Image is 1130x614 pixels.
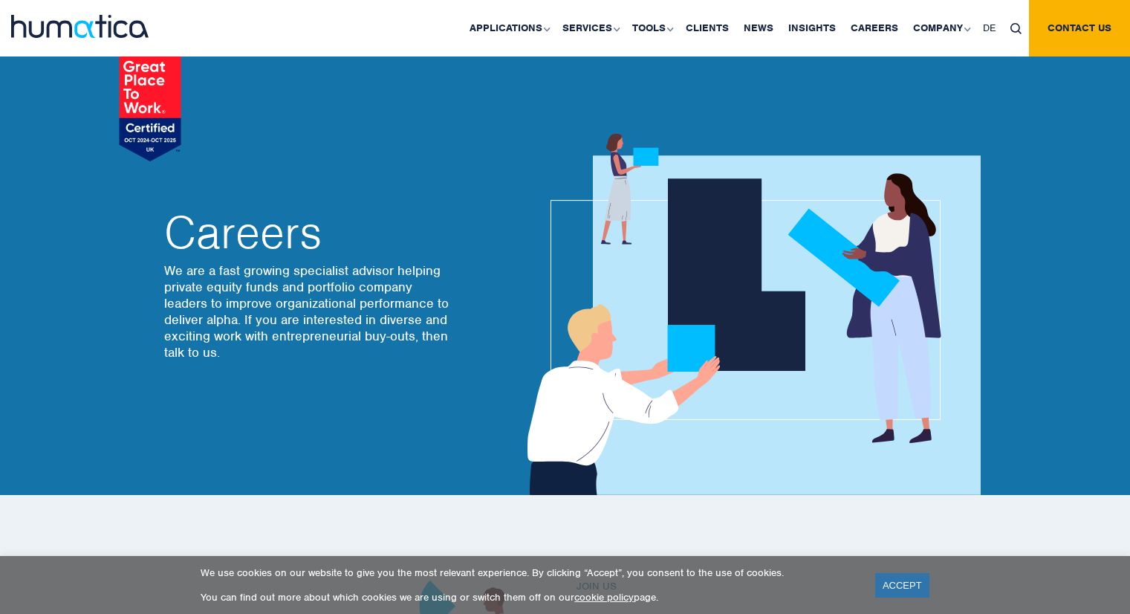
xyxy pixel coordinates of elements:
[164,262,454,361] p: We are a fast growing specialist advisor helping private equity funds and portfolio company leade...
[574,591,634,604] a: cookie policy
[11,15,149,38] img: logo
[1010,23,1022,34] img: search_icon
[201,591,857,604] p: You can find out more about which cookies we are using or switch them off on our page.
[983,22,996,34] span: DE
[164,210,454,255] h2: Careers
[513,134,981,495] img: about_banner1
[875,573,929,598] a: ACCEPT
[201,566,857,579] p: We use cookies on our website to give you the most relevant experience. By clicking “Accept”, you...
